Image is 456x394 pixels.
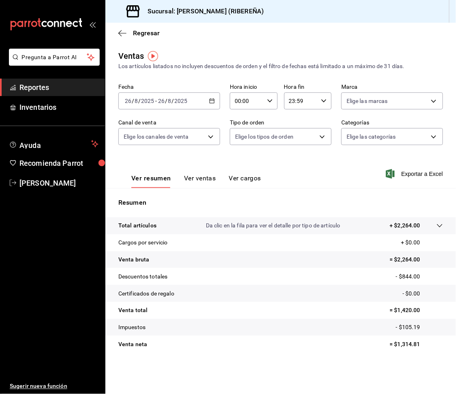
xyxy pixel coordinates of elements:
[118,120,220,126] label: Canal de venta
[390,306,443,315] p: = $1,420.00
[172,98,174,104] span: /
[118,306,148,315] p: Venta total
[6,59,100,67] a: Pregunta a Parrot AI
[138,98,141,104] span: /
[19,102,98,113] span: Inventarios
[118,255,149,264] p: Venta bruta
[155,98,157,104] span: -
[124,98,132,104] input: --
[124,133,188,141] span: Elige los canales de venta
[131,174,171,188] button: Ver resumen
[341,120,443,126] label: Categorías
[118,238,168,247] p: Cargos por servicio
[132,98,134,104] span: /
[118,198,443,208] p: Resumen
[118,272,167,281] p: Descuentos totales
[284,84,332,90] label: Hora fin
[19,158,98,169] span: Recomienda Parrot
[165,98,167,104] span: /
[396,272,443,281] p: - $844.00
[19,139,88,149] span: Ayuda
[118,62,443,71] div: Los artículos listados no incluyen descuentos de orden y el filtro de fechas está limitado a un m...
[230,84,278,90] label: Hora inicio
[9,49,100,66] button: Pregunta a Parrot AI
[10,382,98,391] span: Sugerir nueva función
[131,174,261,188] div: navigation tabs
[390,221,420,230] p: + $2,264.00
[141,6,264,16] h3: Sucursal: [PERSON_NAME] (RIBEREÑA)
[401,238,443,247] p: + $0.00
[390,255,443,264] p: = $2,264.00
[347,97,388,105] span: Elige las marcas
[133,29,160,37] span: Regresar
[158,98,165,104] input: --
[402,289,443,298] p: - $0.00
[22,53,87,62] span: Pregunta a Parrot AI
[118,29,160,37] button: Regresar
[134,98,138,104] input: --
[89,21,96,28] button: open_drawer_menu
[19,178,98,188] span: [PERSON_NAME]
[118,50,144,62] div: Ventas
[118,289,174,298] p: Certificados de regalo
[118,323,146,332] p: Impuestos
[168,98,172,104] input: --
[390,340,443,349] p: = $1,314.81
[118,84,220,90] label: Fecha
[141,98,154,104] input: ----
[148,51,158,61] img: Tooltip marker
[118,221,156,230] p: Total artículos
[174,98,188,104] input: ----
[184,174,216,188] button: Ver ventas
[347,133,396,141] span: Elige las categorías
[341,84,443,90] label: Marca
[235,133,293,141] span: Elige los tipos de orden
[229,174,261,188] button: Ver cargos
[230,120,332,126] label: Tipo de orden
[387,169,443,179] button: Exportar a Excel
[118,340,147,349] p: Venta neta
[206,221,340,230] p: Da clic en la fila para ver el detalle por tipo de artículo
[396,323,443,332] p: - $105.19
[19,82,98,93] span: Reportes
